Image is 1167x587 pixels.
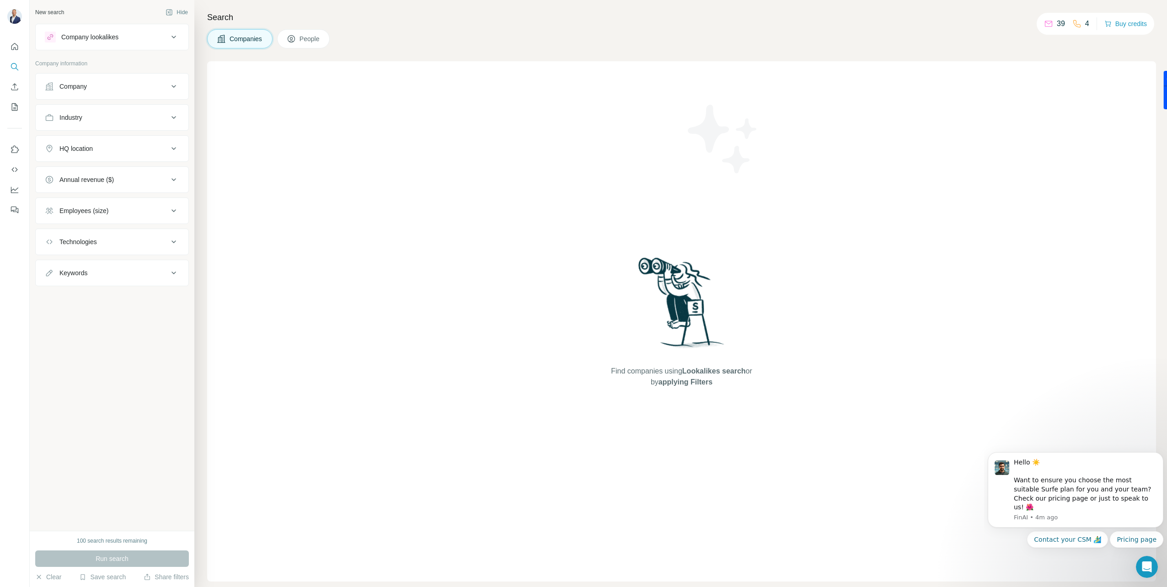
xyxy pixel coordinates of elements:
button: Use Surfe API [7,161,22,178]
div: HQ location [59,144,93,153]
button: Share filters [144,572,189,582]
p: Company information [35,59,189,68]
div: Company [59,82,87,91]
button: Quick start [7,38,22,55]
div: Keywords [59,268,87,277]
button: Technologies [36,231,188,253]
iframe: Intercom live chat [1136,556,1158,578]
img: Surfe Illustration - Stars [682,98,764,180]
div: Technologies [59,237,97,246]
button: Company [36,75,188,97]
button: Industry [36,107,188,128]
span: Companies [230,34,263,43]
button: Keywords [36,262,188,284]
button: Buy credits [1104,17,1147,30]
button: Annual revenue ($) [36,169,188,191]
h4: Search [207,11,1156,24]
div: Employees (size) [59,206,108,215]
p: 4 [1085,18,1089,29]
span: Find companies using or by [608,366,755,388]
button: HQ location [36,138,188,160]
button: Company lookalikes [36,26,188,48]
div: Company lookalikes [61,32,118,42]
img: Avatar [7,9,22,24]
div: Annual revenue ($) [59,175,114,184]
div: New search [35,8,64,16]
button: Search [7,59,22,75]
span: applying Filters [658,378,712,386]
button: Enrich CSV [7,79,22,95]
iframe: Intercom notifications message [984,432,1167,562]
p: 39 [1057,18,1065,29]
button: My lists [7,99,22,115]
div: 100 search results remaining [77,537,147,545]
button: Hide [159,5,194,19]
button: Employees (size) [36,200,188,222]
button: Save search [79,572,126,582]
div: Industry [59,113,82,122]
button: Dashboard [7,181,22,198]
img: Surfe Illustration - Woman searching with binoculars [634,255,729,357]
button: Feedback [7,202,22,218]
button: Use Surfe on LinkedIn [7,141,22,158]
span: Lookalikes search [682,367,746,375]
span: People [300,34,321,43]
button: Clear [35,572,61,582]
